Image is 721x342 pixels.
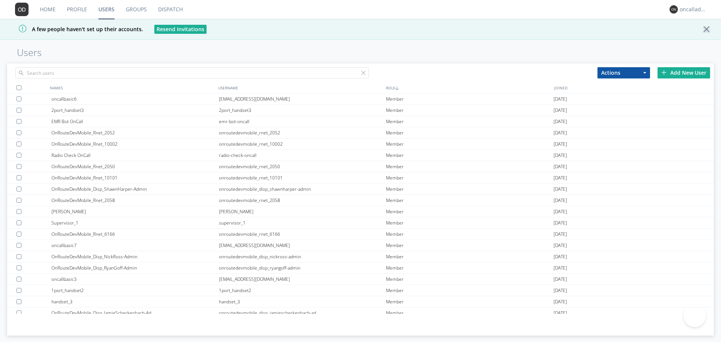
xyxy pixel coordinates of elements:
[7,127,714,139] a: OnRouteDevMobile_Rnet_2052onroutedevmobile_rnet_2052Member[DATE]
[7,172,714,184] a: OnRouteDevMobile_Rnet_10101onroutedevmobile_rnet_10101Member[DATE]
[554,296,567,307] span: [DATE]
[219,217,386,228] div: supervisor_1
[51,172,219,183] div: OnRouteDevMobile_Rnet_10101
[554,195,567,206] span: [DATE]
[7,93,714,105] a: oncallbasic6[EMAIL_ADDRESS][DOMAIN_NAME]Member[DATE]
[7,105,714,116] a: 2port_handset32port_handset3Member[DATE]
[7,240,714,251] a: oncallbasic7[EMAIL_ADDRESS][DOMAIN_NAME]Member[DATE]
[386,296,554,307] div: Member
[7,274,714,285] a: oncallbasic3[EMAIL_ADDRESS][DOMAIN_NAME]Member[DATE]
[51,307,219,318] div: OnRouteDevMobile_Disp_JamieScherkenbach-Ad
[661,70,667,75] img: plus.svg
[219,307,386,318] div: onroutedevmobile_disp_jamiescherkenbach-ad
[554,206,567,217] span: [DATE]
[219,262,386,273] div: onroutedevmobile_disp_ryangoff-admin
[51,262,219,273] div: OnRouteDevMobile_Disp_RyanGoff-Admin
[386,184,554,194] div: Member
[219,139,386,149] div: onroutedevmobile_rnet_10002
[7,251,714,262] a: OnRouteDevMobile_Disp_NickRoss-Adminonroutedevmobile_disp_nickross-adminMember[DATE]
[554,172,567,184] span: [DATE]
[554,285,567,296] span: [DATE]
[680,6,708,13] div: oncalladmin1
[51,116,219,127] div: EMR Bot OnCall
[219,206,386,217] div: [PERSON_NAME]
[597,67,650,78] button: Actions
[386,262,554,273] div: Member
[219,161,386,172] div: onroutedevmobile_rnet_2050
[6,26,143,33] span: A few people haven't set up their accounts.
[7,217,714,229] a: Supervisor_1supervisor_1Member[DATE]
[216,82,385,93] div: USERNAME
[7,161,714,172] a: OnRouteDevMobile_Rnet_2050onroutedevmobile_rnet_2050Member[DATE]
[7,262,714,274] a: OnRouteDevMobile_Disp_RyanGoff-Adminonroutedevmobile_disp_ryangoff-adminMember[DATE]
[219,195,386,206] div: onroutedevmobile_rnet_2058
[386,251,554,262] div: Member
[670,5,678,14] img: 373638.png
[48,82,216,93] div: NAMES
[386,127,554,138] div: Member
[51,105,219,116] div: 2port_handset3
[386,150,554,161] div: Member
[219,116,386,127] div: emr-bot-oncall
[51,93,219,104] div: oncallbasic6
[386,195,554,206] div: Member
[51,139,219,149] div: OnRouteDevMobile_Rnet_10002
[554,150,567,161] span: [DATE]
[51,161,219,172] div: OnRouteDevMobile_Rnet_2050
[658,67,710,78] div: Add New User
[386,105,554,116] div: Member
[51,229,219,240] div: OnRouteDevMobile_Rnet_6166
[219,274,386,285] div: [EMAIL_ADDRESS][DOMAIN_NAME]
[554,184,567,195] span: [DATE]
[154,25,207,34] button: Resend Invitations
[51,195,219,206] div: OnRouteDevMobile_Rnet_2058
[51,296,219,307] div: handset_3
[219,184,386,194] div: onroutedevmobile_disp_shawnharper-admin
[386,206,554,217] div: Member
[386,274,554,285] div: Member
[554,127,567,139] span: [DATE]
[552,82,721,93] div: JOINED
[554,93,567,105] span: [DATE]
[219,296,386,307] div: handset_3
[554,217,567,229] span: [DATE]
[51,184,219,194] div: OnRouteDevMobile_Disp_ShawnHarper-Admin
[51,217,219,228] div: Supervisor_1
[386,93,554,104] div: Member
[554,240,567,251] span: [DATE]
[51,285,219,296] div: 1port_handset2
[7,285,714,296] a: 1port_handset21port_handset2Member[DATE]
[386,139,554,149] div: Member
[384,82,552,93] div: ROLE
[7,296,714,307] a: handset_3handset_3Member[DATE]
[7,116,714,127] a: EMR Bot OnCallemr-bot-oncallMember[DATE]
[7,229,714,240] a: OnRouteDevMobile_Rnet_6166onroutedevmobile_rnet_6166Member[DATE]
[51,206,219,217] div: [PERSON_NAME]
[554,307,567,319] span: [DATE]
[386,229,554,240] div: Member
[219,240,386,251] div: [EMAIL_ADDRESS][DOMAIN_NAME]
[51,251,219,262] div: OnRouteDevMobile_Disp_NickRoss-Admin
[386,172,554,183] div: Member
[554,262,567,274] span: [DATE]
[554,116,567,127] span: [DATE]
[219,229,386,240] div: onroutedevmobile_rnet_6166
[219,93,386,104] div: [EMAIL_ADDRESS][DOMAIN_NAME]
[51,127,219,138] div: OnRouteDevMobile_Rnet_2052
[7,195,714,206] a: OnRouteDevMobile_Rnet_2058onroutedevmobile_rnet_2058Member[DATE]
[7,139,714,150] a: OnRouteDevMobile_Rnet_10002onroutedevmobile_rnet_10002Member[DATE]
[683,304,706,327] iframe: Toggle Customer Support
[51,274,219,285] div: oncallbasic3
[219,251,386,262] div: onroutedevmobile_disp_nickross-admin
[386,161,554,172] div: Member
[386,240,554,251] div: Member
[7,184,714,195] a: OnRouteDevMobile_Disp_ShawnHarper-Adminonroutedevmobile_disp_shawnharper-adminMember[DATE]
[554,251,567,262] span: [DATE]
[7,307,714,319] a: OnRouteDevMobile_Disp_JamieScherkenbach-Adonroutedevmobile_disp_jamiescherkenbach-adMember[DATE]
[554,105,567,116] span: [DATE]
[219,172,386,183] div: onroutedevmobile_rnet_10101
[554,161,567,172] span: [DATE]
[15,3,29,16] img: 373638.png
[51,240,219,251] div: oncallbasic7
[7,150,714,161] a: Radio Check OnCallradio-check-oncallMember[DATE]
